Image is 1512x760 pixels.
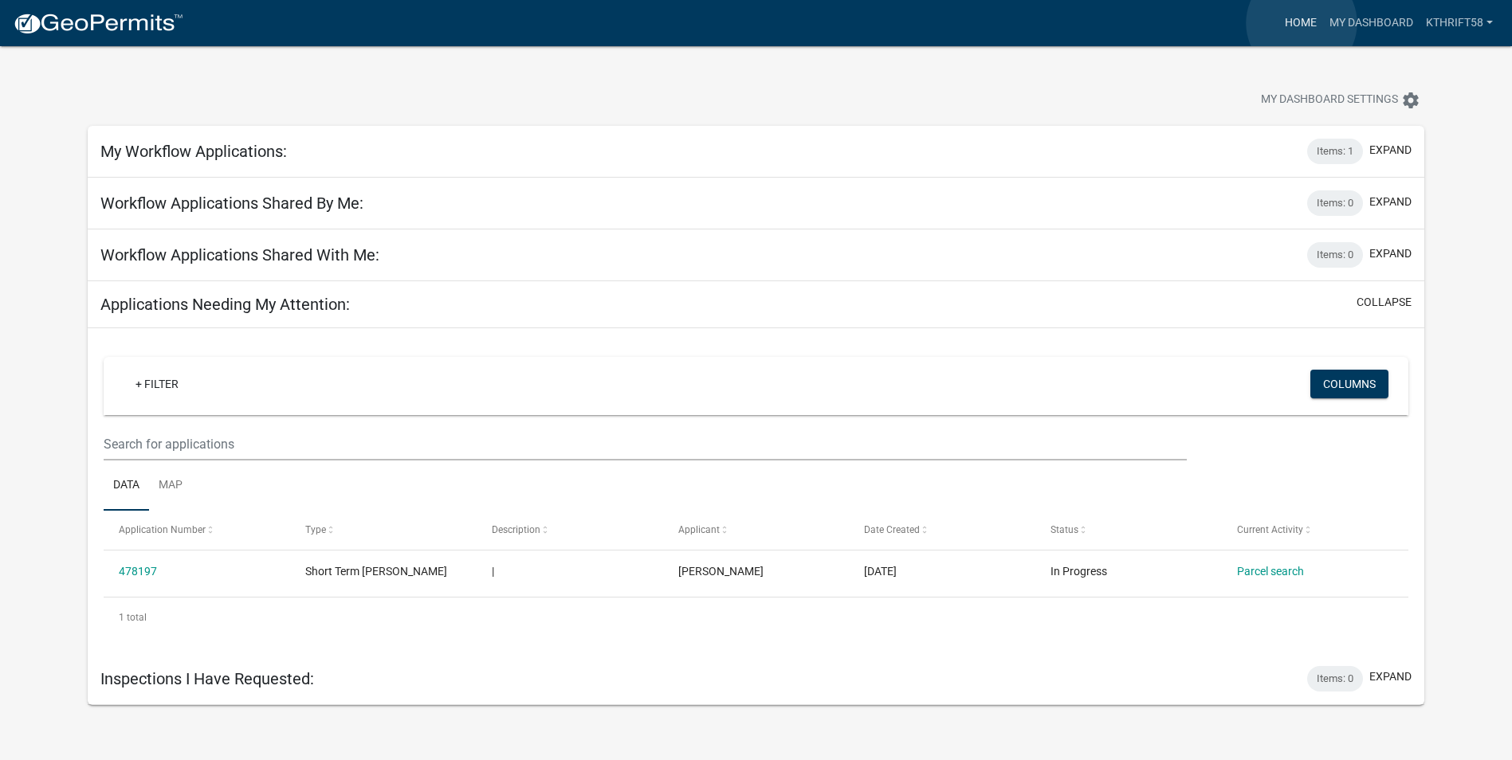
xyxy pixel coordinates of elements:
datatable-header-cell: Description [477,511,663,549]
span: Date Created [864,524,920,535]
a: My Dashboard [1323,8,1420,38]
button: expand [1369,194,1412,210]
span: Status [1051,524,1078,535]
div: 1 total [104,597,1408,637]
div: Items: 1 [1307,139,1363,164]
a: Kthrift58 [1420,8,1499,38]
h5: Workflow Applications Shared With Me: [100,245,379,264]
span: | [492,565,494,578]
i: settings [1401,91,1420,110]
span: Current Activity [1237,524,1303,535]
h5: Applications Needing My Attention: [100,295,350,314]
datatable-header-cell: Status [1035,511,1222,549]
datatable-header-cell: Type [290,511,477,549]
span: Type [305,524,326,535]
a: Parcel search [1237,565,1304,578]
span: My Dashboard Settings [1261,91,1398,110]
a: 478197 [119,565,157,578]
h5: Inspections I Have Requested: [100,669,314,688]
button: expand [1369,668,1412,685]
button: My Dashboard Settingssettings [1248,84,1433,116]
span: Short Term Rental Registration [305,565,447,578]
div: collapse [88,328,1424,653]
span: Description [492,524,540,535]
a: Home [1278,8,1323,38]
datatable-header-cell: Applicant [662,511,849,549]
datatable-header-cell: Current Activity [1222,511,1408,549]
datatable-header-cell: Date Created [849,511,1035,549]
button: collapse [1357,294,1412,311]
input: Search for applications [104,428,1187,460]
span: 09/14/2025 [864,565,897,578]
a: Data [104,460,149,511]
div: Items: 0 [1307,242,1363,268]
button: expand [1369,142,1412,159]
span: Applicant [678,524,720,535]
span: Kim S Thrift [678,565,764,578]
button: Columns [1310,370,1388,398]
datatable-header-cell: Application Number [104,511,290,549]
a: + Filter [123,370,191,398]
button: expand [1369,245,1412,262]
h5: Workflow Applications Shared By Me: [100,194,363,213]
span: In Progress [1051,565,1107,578]
div: Items: 0 [1307,190,1363,216]
a: Map [149,460,192,511]
div: Items: 0 [1307,666,1363,691]
h5: My Workflow Applications: [100,142,287,161]
span: Application Number [119,524,206,535]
